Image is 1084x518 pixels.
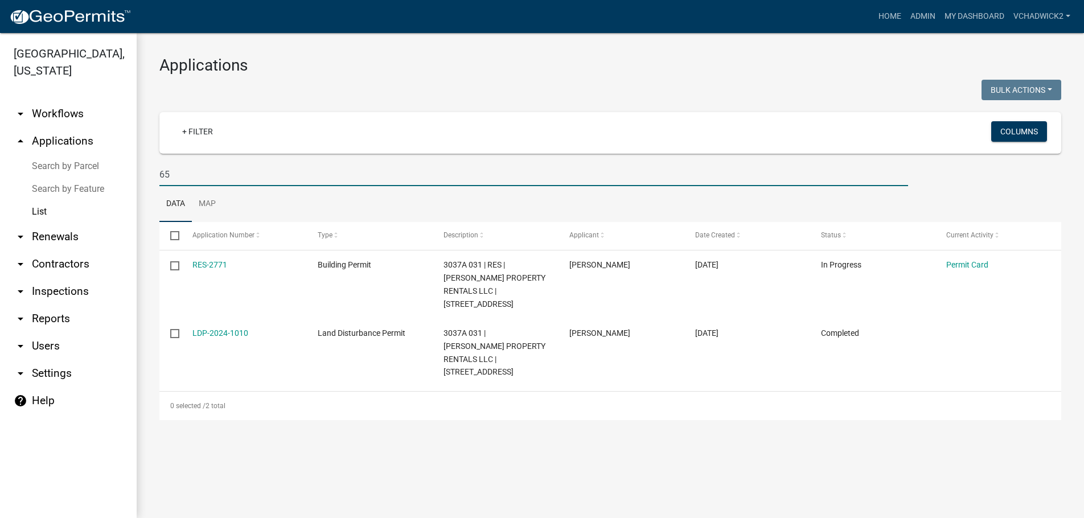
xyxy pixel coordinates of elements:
[192,328,248,338] a: LDP-2024-1010
[569,328,630,338] span: THERESA PERNA
[14,134,27,148] i: arrow_drop_up
[192,260,227,269] a: RES-2771
[14,257,27,271] i: arrow_drop_down
[906,6,940,27] a: Admin
[14,394,27,408] i: help
[821,328,859,338] span: Completed
[14,230,27,244] i: arrow_drop_down
[14,107,27,121] i: arrow_drop_down
[982,80,1061,100] button: Bulk Actions
[159,186,192,223] a: Data
[14,367,27,380] i: arrow_drop_down
[192,231,254,239] span: Application Number
[695,260,718,269] span: 10/10/2024
[318,231,332,239] span: Type
[946,231,993,239] span: Current Activity
[695,328,718,338] span: 05/22/2024
[159,56,1061,75] h3: Applications
[569,231,599,239] span: Applicant
[170,402,206,410] span: 0 selected /
[14,339,27,353] i: arrow_drop_down
[14,285,27,298] i: arrow_drop_down
[181,222,307,249] datatable-header-cell: Application Number
[874,6,906,27] a: Home
[318,328,405,338] span: Land Disturbance Permit
[159,392,1061,420] div: 2 total
[695,231,735,239] span: Date Created
[318,260,371,269] span: Building Permit
[159,222,181,249] datatable-header-cell: Select
[684,222,810,249] datatable-header-cell: Date Created
[433,222,559,249] datatable-header-cell: Description
[307,222,433,249] datatable-header-cell: Type
[444,328,545,376] span: 3037A 031 | PERNA PROPERTY RENTALS LLC | 659 CATAWBA CIR
[444,231,478,239] span: Description
[821,260,861,269] span: In Progress
[946,260,988,269] a: Permit Card
[991,121,1047,142] button: Columns
[173,121,222,142] a: + Filter
[559,222,684,249] datatable-header-cell: Applicant
[569,260,630,269] span: THERESA PERNA
[159,163,908,186] input: Search for applications
[14,312,27,326] i: arrow_drop_down
[810,222,935,249] datatable-header-cell: Status
[192,186,223,223] a: Map
[1009,6,1075,27] a: VChadwick2
[444,260,545,308] span: 3037A 031 | RES | PERNA PROPERTY RENTALS LLC | 659 CATAWBA CIR
[935,222,1061,249] datatable-header-cell: Current Activity
[821,231,841,239] span: Status
[940,6,1009,27] a: My Dashboard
